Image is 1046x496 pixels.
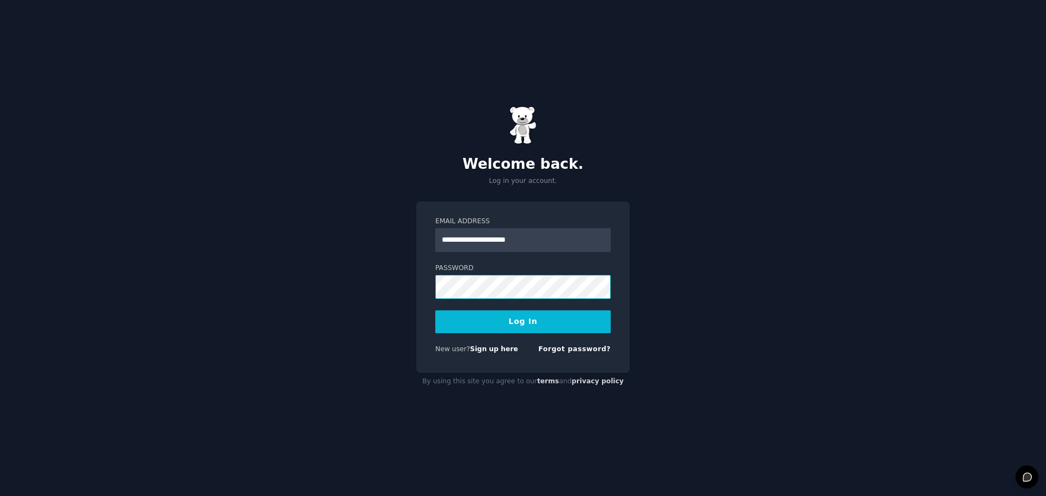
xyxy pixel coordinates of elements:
a: Sign up here [470,345,518,353]
img: Gummy Bear [509,106,537,144]
label: Email Address [435,217,611,226]
label: Password [435,264,611,273]
span: New user? [435,345,470,353]
h2: Welcome back. [416,156,630,173]
a: terms [537,377,559,385]
div: By using this site you agree to our and [416,373,630,390]
button: Log In [435,310,611,333]
a: Forgot password? [538,345,611,353]
p: Log in your account. [416,176,630,186]
a: privacy policy [571,377,624,385]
